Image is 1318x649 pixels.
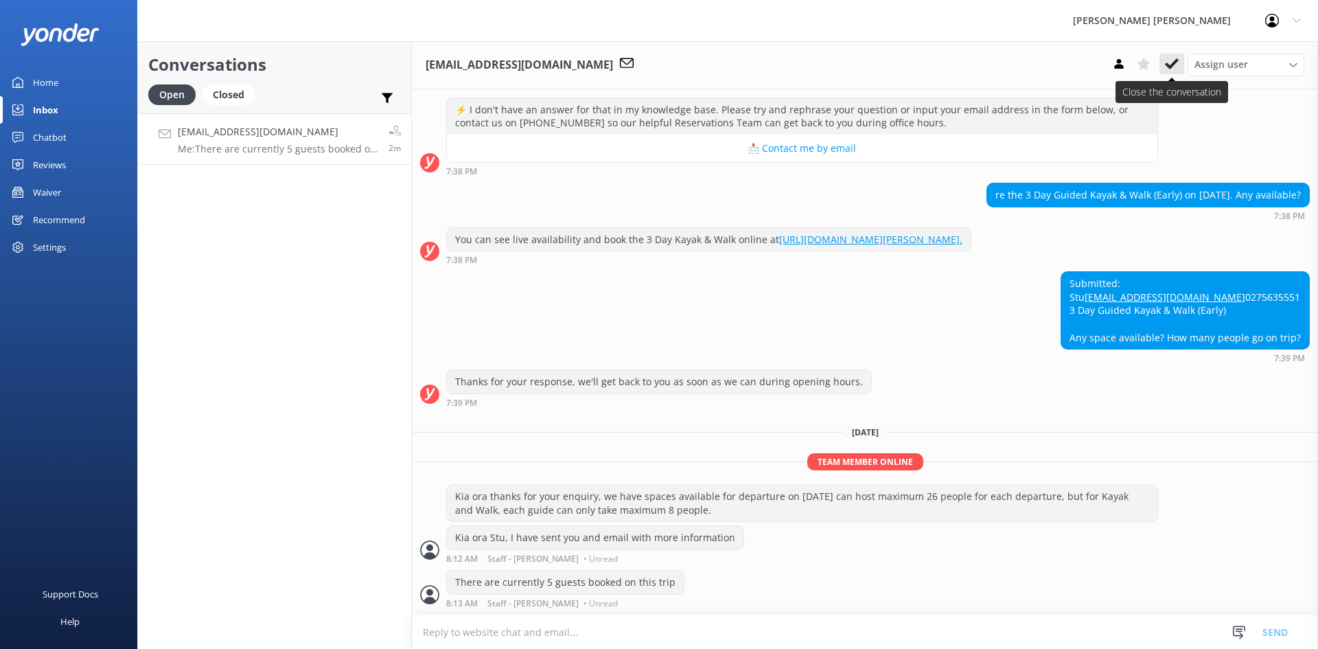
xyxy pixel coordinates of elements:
div: Open [148,84,196,105]
div: You can see live availability and book the 3 Day Kayak & Walk online at [447,228,971,251]
div: Help [60,608,80,635]
a: [EMAIL_ADDRESS][DOMAIN_NAME] [1085,291,1245,304]
h3: [EMAIL_ADDRESS][DOMAIN_NAME] [426,56,613,74]
span: Assign user [1194,57,1248,72]
div: Closed [203,84,255,105]
h2: Conversations [148,52,401,78]
strong: 7:38 PM [446,168,477,176]
div: Reviews [33,151,66,179]
div: Chatbot [33,124,67,151]
div: There are currently 5 guests booked on this trip [447,571,684,594]
div: Home [33,69,58,96]
strong: 8:12 AM [446,555,478,563]
span: [DATE] [844,426,887,438]
strong: 7:39 PM [1274,354,1305,363]
div: Aug 28 2025 07:39pm (UTC +12:00) Pacific/Auckland [1061,353,1310,363]
p: Me: There are currently 5 guests booked on this trip [178,143,378,155]
strong: 7:38 PM [1274,212,1305,220]
div: Aug 29 2025 08:13am (UTC +12:00) Pacific/Auckland [446,598,684,608]
div: Aug 28 2025 07:38pm (UTC +12:00) Pacific/Auckland [446,166,1158,176]
strong: 7:39 PM [446,399,477,407]
span: Staff - [PERSON_NAME] [487,555,579,563]
div: Waiver [33,179,61,206]
strong: 8:13 AM [446,600,478,608]
strong: 7:38 PM [446,256,477,264]
a: Open [148,87,203,102]
div: Kia ora Stu, I have sent you and email with more information [447,526,743,549]
span: Staff - [PERSON_NAME] [487,600,579,608]
img: yonder-white-logo.png [21,23,100,46]
div: Aug 28 2025 07:38pm (UTC +12:00) Pacific/Auckland [446,255,971,264]
div: Aug 28 2025 07:39pm (UTC +12:00) Pacific/Auckland [446,398,872,407]
span: • Unread [583,600,618,608]
strong: 7:38 PM [1274,82,1305,91]
div: Aug 29 2025 08:12am (UTC +12:00) Pacific/Auckland [446,554,744,563]
a: Closed [203,87,262,102]
div: re the 3 Day Guided Kayak & Walk (Early) on [DATE]. Any available? [987,183,1309,207]
a: [EMAIL_ADDRESS][DOMAIN_NAME]Me:There are currently 5 guests booked on this trip2m [138,113,411,165]
div: Recommend [33,206,85,234]
div: Aug 28 2025 07:38pm (UTC +12:00) Pacific/Auckland [986,211,1310,220]
span: Team member online [807,453,923,470]
div: Submitted: Stu 0275635551 3 Day Guided Kayak & Walk (Early) Any space available? How many people ... [1061,272,1309,349]
div: Kia ora thanks for your enquiry, we have spaces available for departure on [DATE] can host maximu... [447,485,1157,521]
button: 📩 Contact me by email [447,135,1157,162]
div: ⚡ I don't have an answer for that in my knowledge base. Please try and rephrase your question or ... [447,98,1157,135]
div: Inbox [33,96,58,124]
div: Settings [33,234,66,261]
a: [URL][DOMAIN_NAME][PERSON_NAME]. [779,233,962,246]
span: • Unread [583,555,618,563]
div: Assign User [1188,54,1304,76]
div: Thanks for your response, we'll get back to you as soon as we can during opening hours. [447,370,871,394]
span: Aug 29 2025 08:13am (UTC +12:00) Pacific/Auckland [389,142,401,154]
div: Support Docs [43,580,98,608]
h4: [EMAIL_ADDRESS][DOMAIN_NAME] [178,124,378,139]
